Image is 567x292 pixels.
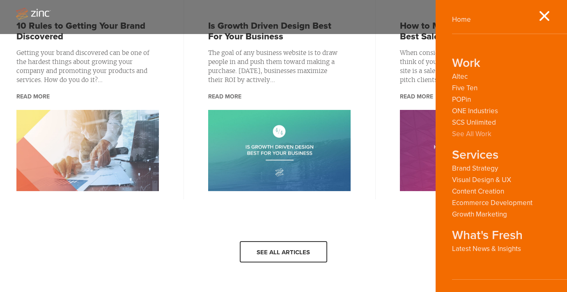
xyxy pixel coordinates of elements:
[452,84,477,92] a: Five Ten
[452,210,507,218] a: Growth Marketing
[452,57,480,69] strong: Work
[16,48,151,102] p: Getting your brand discovered can be one of the hardest things about growing your company and pro...
[452,149,498,161] strong: Services
[452,164,498,172] a: Brand Strategy
[208,110,351,192] img: zinc-growth-driven-design_4.jpg
[452,96,471,103] a: POPin
[452,107,498,115] a: ONE Industries
[452,199,533,207] a: Ecommerce Development
[452,245,521,253] a: Latest News & Insights
[452,119,496,126] a: SCS Unlimited
[452,176,511,184] a: Visual Design & UX
[452,230,523,241] strong: What's Fresh
[452,15,471,24] a: Home
[452,130,491,138] a: See All Work
[400,92,534,102] a: Read more
[240,241,327,262] a: See all articles
[400,48,534,102] p: When considering your sales team, do you think of your website? The truth is, your site is a sale...
[16,110,159,192] img: zinc-brand-discovery.jpg
[208,48,342,102] p: The goal of any business website is to draw people in and push them toward making a purchase. [DA...
[400,110,542,192] img: How to Make Your Website Your Best Salesperson
[452,73,468,80] a: Altec
[452,187,504,195] a: Content Creation
[208,92,342,102] a: Read more
[16,92,151,102] a: Read more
